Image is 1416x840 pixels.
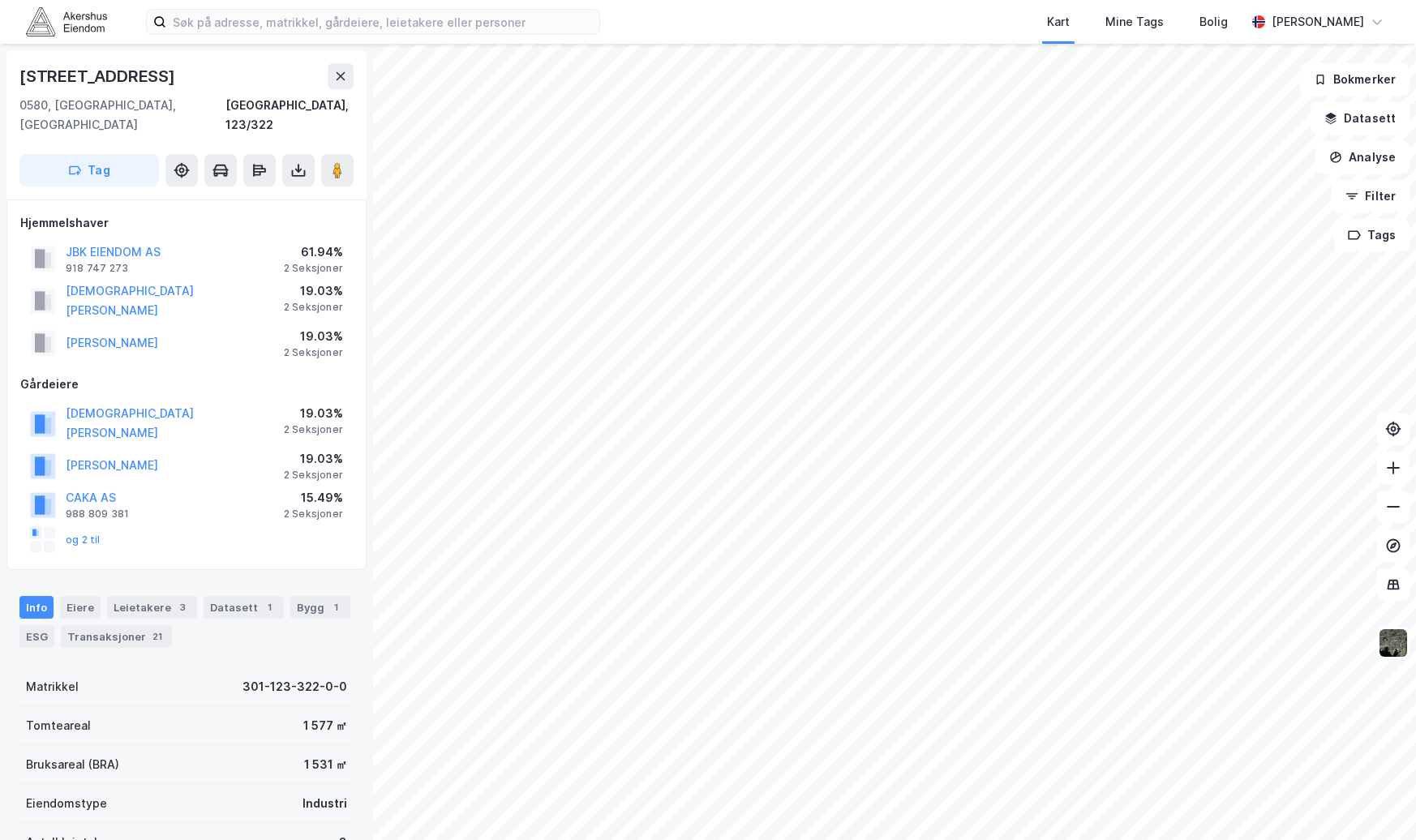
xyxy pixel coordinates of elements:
[19,154,159,186] button: Tag
[284,242,343,262] div: 61.94%
[19,625,54,648] div: ESG
[284,346,343,359] div: 2 Seksjoner
[1334,219,1410,251] button: Tags
[1335,762,1416,840] div: Kontrollprogram for chat
[225,96,354,135] div: [GEOGRAPHIC_DATA], 123/322
[1272,12,1364,32] div: [PERSON_NAME]
[1332,180,1410,212] button: Filter
[204,596,284,619] div: Datasett
[19,96,225,135] div: 0580, [GEOGRAPHIC_DATA], [GEOGRAPHIC_DATA]
[26,677,79,696] div: Matrikkel
[61,625,172,648] div: Transaksjoner
[1311,102,1410,135] button: Datasett
[303,716,347,735] div: 1 577 ㎡
[19,63,178,89] div: [STREET_ADDRESS]
[26,716,91,735] div: Tomteareal
[284,423,343,436] div: 2 Seksjoner
[66,508,129,521] div: 988 809 381
[1105,12,1164,32] div: Mine Tags
[328,599,344,615] div: 1
[1047,12,1070,32] div: Kart
[20,375,353,394] div: Gårdeiere
[20,213,353,233] div: Hjemmelshaver
[1315,141,1410,174] button: Analyse
[26,794,107,813] div: Eiendomstype
[290,596,350,619] div: Bygg
[284,469,343,482] div: 2 Seksjoner
[284,301,343,314] div: 2 Seksjoner
[284,449,343,469] div: 19.03%
[304,755,347,774] div: 1 531 ㎡
[19,596,54,619] div: Info
[26,7,107,36] img: akershus-eiendom-logo.9091f326c980b4bce74ccdd9f866810c.svg
[60,596,101,619] div: Eiere
[107,596,197,619] div: Leietakere
[284,281,343,301] div: 19.03%
[242,677,347,696] div: 301-123-322-0-0
[1378,628,1409,658] img: 9k=
[303,794,347,813] div: Industri
[26,755,119,774] div: Bruksareal (BRA)
[284,508,343,521] div: 2 Seksjoner
[149,628,165,645] div: 21
[284,262,343,275] div: 2 Seksjoner
[1335,762,1416,840] iframe: Chat Widget
[284,327,343,346] div: 19.03%
[1199,12,1228,32] div: Bolig
[284,488,343,508] div: 15.49%
[261,599,277,615] div: 1
[66,262,128,275] div: 918 747 273
[174,599,191,615] div: 3
[1300,63,1410,96] button: Bokmerker
[284,404,343,423] div: 19.03%
[166,10,599,34] input: Søk på adresse, matrikkel, gårdeiere, leietakere eller personer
